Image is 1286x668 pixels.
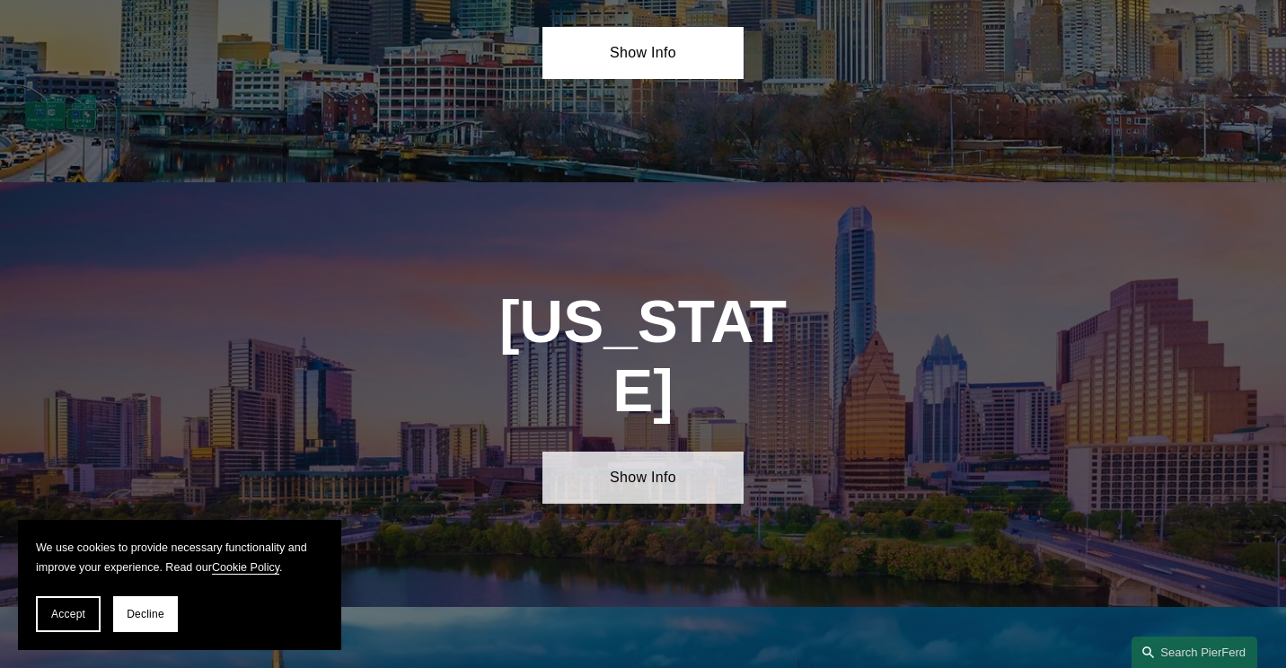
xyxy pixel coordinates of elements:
[51,608,85,620] span: Accept
[36,596,101,632] button: Accept
[113,596,178,632] button: Decline
[492,286,795,426] h1: [US_STATE]
[542,27,744,79] a: Show Info
[212,561,279,574] a: Cookie Policy
[542,452,744,504] a: Show Info
[1132,637,1257,668] a: Search this site
[36,538,323,578] p: We use cookies to provide necessary functionality and improve your experience. Read our .
[127,608,164,620] span: Decline
[18,520,341,650] section: Cookie banner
